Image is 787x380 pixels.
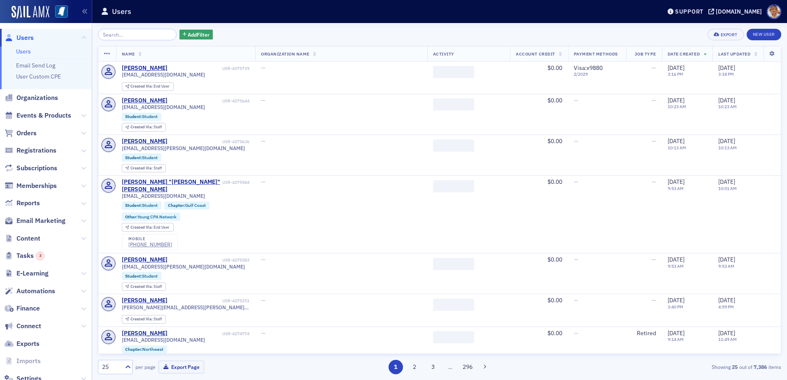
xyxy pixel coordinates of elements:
button: [DOMAIN_NAME] [708,9,765,14]
time: 11:49 AM [718,336,737,342]
time: 10:01 AM [718,185,737,191]
span: [DATE] [668,256,685,263]
span: ‌ [433,180,474,192]
span: [EMAIL_ADDRESS][DOMAIN_NAME] [122,193,205,199]
span: Student : [125,202,142,208]
button: 296 [461,360,475,374]
div: Staff [130,125,162,130]
a: Chapter:Gulf Coast [168,203,206,208]
button: 3 [426,360,440,374]
span: $0.00 [547,178,562,185]
span: [DATE] [718,329,735,337]
span: [DATE] [668,297,685,304]
button: Export [708,29,743,40]
div: Created Via: Staff [122,315,166,324]
span: Memberships [16,181,57,190]
a: [PERSON_NAME] [122,330,168,337]
span: Name [122,51,135,57]
time: 10:23 AM [668,104,686,109]
a: Student:Student [125,114,158,119]
span: Date Created [668,51,700,57]
span: ‌ [433,98,474,111]
div: End User [130,84,170,89]
a: Subscriptions [5,164,57,173]
img: SailAMX [12,6,49,19]
div: Created Via: Staff [122,164,166,173]
a: Email Marketing [5,216,65,225]
span: — [574,137,578,145]
a: Content [5,234,40,243]
span: [DATE] [668,329,685,337]
span: — [574,97,578,104]
span: [EMAIL_ADDRESS][DOMAIN_NAME] [122,337,205,343]
div: Showing out of items [559,363,781,371]
span: — [652,137,656,145]
span: Job Type [635,51,656,57]
div: Created Via: Staff [122,283,166,291]
a: Chapter:Northwest [125,347,163,352]
div: Student: [122,202,162,210]
div: Student: [122,153,162,162]
time: 4:59 PM [718,304,734,310]
a: Other:Young CPA Network [125,214,177,220]
div: [PERSON_NAME] "[PERSON_NAME]" [PERSON_NAME] [122,178,221,193]
a: Imports [5,357,41,366]
span: $0.00 [547,64,562,72]
span: — [261,329,265,337]
span: [DATE] [718,256,735,263]
div: Chapter: [122,345,168,354]
span: [PERSON_NAME][EMAIL_ADDRESS][PERSON_NAME][DOMAIN_NAME] [122,304,249,310]
span: Created Via : [130,284,154,289]
label: per page [135,363,156,371]
div: USR-4275251 [169,298,249,304]
time: 3:18 PM [718,71,734,77]
time: 9:53 AM [718,263,734,269]
div: Created Via: End User [122,82,174,91]
a: [PERSON_NAME] [122,297,168,304]
span: Chapter : [168,202,185,208]
h1: Users [112,7,131,16]
time: 9:53 AM [668,263,684,269]
span: ‌ [433,66,474,78]
span: [DATE] [668,97,685,104]
span: Student : [125,114,142,119]
div: [PHONE_NUMBER] [128,241,172,248]
span: $0.00 [547,297,562,304]
span: ‌ [433,139,474,152]
div: Retired [632,330,656,337]
span: Activity [433,51,454,57]
span: — [261,256,265,263]
span: — [574,256,578,263]
time: 10:13 AM [718,145,737,151]
span: Reports [16,199,40,208]
time: 9:14 AM [668,336,684,342]
span: Users [16,33,34,42]
span: — [652,297,656,304]
img: SailAMX [55,5,68,18]
div: USR-4275636 [169,139,249,144]
div: USR-4275739 [169,66,249,71]
div: Export [721,32,738,37]
a: View Homepage [49,5,68,19]
span: Automations [16,287,55,296]
span: [DATE] [718,297,735,304]
div: USR-4275584 [222,180,249,185]
span: — [261,97,265,104]
time: 9:53 AM [668,185,684,191]
span: … [445,363,456,371]
a: Connect [5,322,41,331]
a: [PERSON_NAME] [122,97,168,104]
span: — [574,178,578,185]
div: [PERSON_NAME] [122,65,168,72]
span: Profile [767,5,781,19]
a: Student:Student [125,273,158,279]
a: Memberships [5,181,57,190]
div: Other: [122,213,181,221]
span: Email Marketing [16,216,65,225]
button: 1 [389,360,403,374]
span: — [574,329,578,337]
span: — [574,297,578,304]
span: Account Credit [516,51,555,57]
span: Created Via : [130,83,154,89]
